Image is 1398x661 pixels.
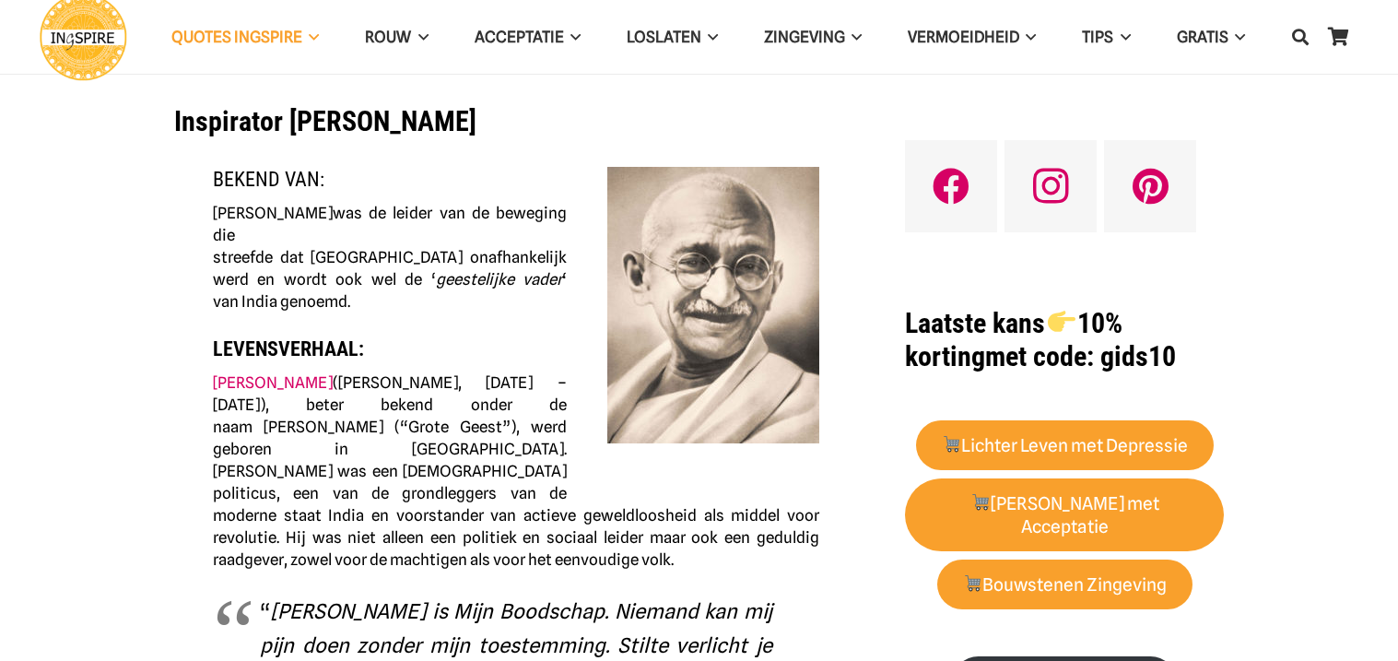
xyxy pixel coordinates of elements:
[741,14,885,61] a: ZingevingZingeving Menu
[905,478,1224,552] a: 🛒[PERSON_NAME] met Acceptatie
[942,435,1189,456] strong: Lichter Leven met Depressie
[1104,140,1196,232] a: Pinterest
[564,14,581,60] span: Acceptatie Menu
[475,28,564,46] span: Acceptatie
[1048,308,1075,336] img: 👉
[845,14,862,60] span: Zingeving Menu
[174,105,859,138] h1: Inspirator [PERSON_NAME]
[436,270,562,289] em: geestelijke vader
[213,204,333,222] strong: [PERSON_NAME]
[885,14,1059,61] a: VERMOEIDHEIDVERMOEIDHEID Menu
[411,14,428,60] span: ROUW Menu
[964,574,981,592] img: 🛒
[916,420,1214,471] a: 🛒Lichter Leven met Depressie
[1282,14,1319,60] a: Zoeken
[302,14,319,60] span: QUOTES INGSPIRE Menu
[213,372,819,571] p: ([PERSON_NAME], [DATE] – [DATE]), beter bekend onder de naam [PERSON_NAME] (“Grote Geest”), werd ...
[607,167,819,443] img: spreuken van Gandhi - spirituele leider uit India | ingspire
[213,202,819,313] p: was de leider van de beweging die streefde dat [GEOGRAPHIC_DATA] onafhankelijk werd en wordt ook ...
[627,28,701,46] span: Loslaten
[971,493,989,511] img: 🛒
[764,28,845,46] span: Zingeving
[943,435,960,453] img: 🛒
[1059,14,1153,61] a: TIPSTIPS Menu
[905,307,1122,372] strong: Laatste kans 10% korting
[963,574,1168,596] strong: Bouwstenen Zingeving
[970,493,1159,537] strong: [PERSON_NAME] met Acceptatie
[937,560,1192,610] a: 🛒Bouwstenen Zingeving
[213,168,324,191] strong: BEKEND VAN:
[1019,14,1036,60] span: VERMOEIDHEID Menu
[171,28,302,46] span: QUOTES INGSPIRE
[1004,140,1097,232] a: Instagram
[1082,28,1113,46] span: TIPS
[148,14,342,61] a: QUOTES INGSPIREQUOTES INGSPIRE Menu
[1228,14,1245,60] span: GRATIS Menu
[908,28,1019,46] span: VERMOEIDHEID
[1113,14,1130,60] span: TIPS Menu
[1154,14,1268,61] a: GRATISGRATIS Menu
[213,373,333,392] a: [PERSON_NAME]
[342,14,451,61] a: ROUWROUW Menu
[1177,28,1228,46] span: GRATIS
[701,14,718,60] span: Loslaten Menu
[905,307,1224,373] h1: met code: gids10
[604,14,741,61] a: LoslatenLoslaten Menu
[365,28,411,46] span: ROUW
[213,337,364,360] strong: LEVENSVERHAAL:
[905,140,997,232] a: Facebook
[452,14,604,61] a: AcceptatieAcceptatie Menu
